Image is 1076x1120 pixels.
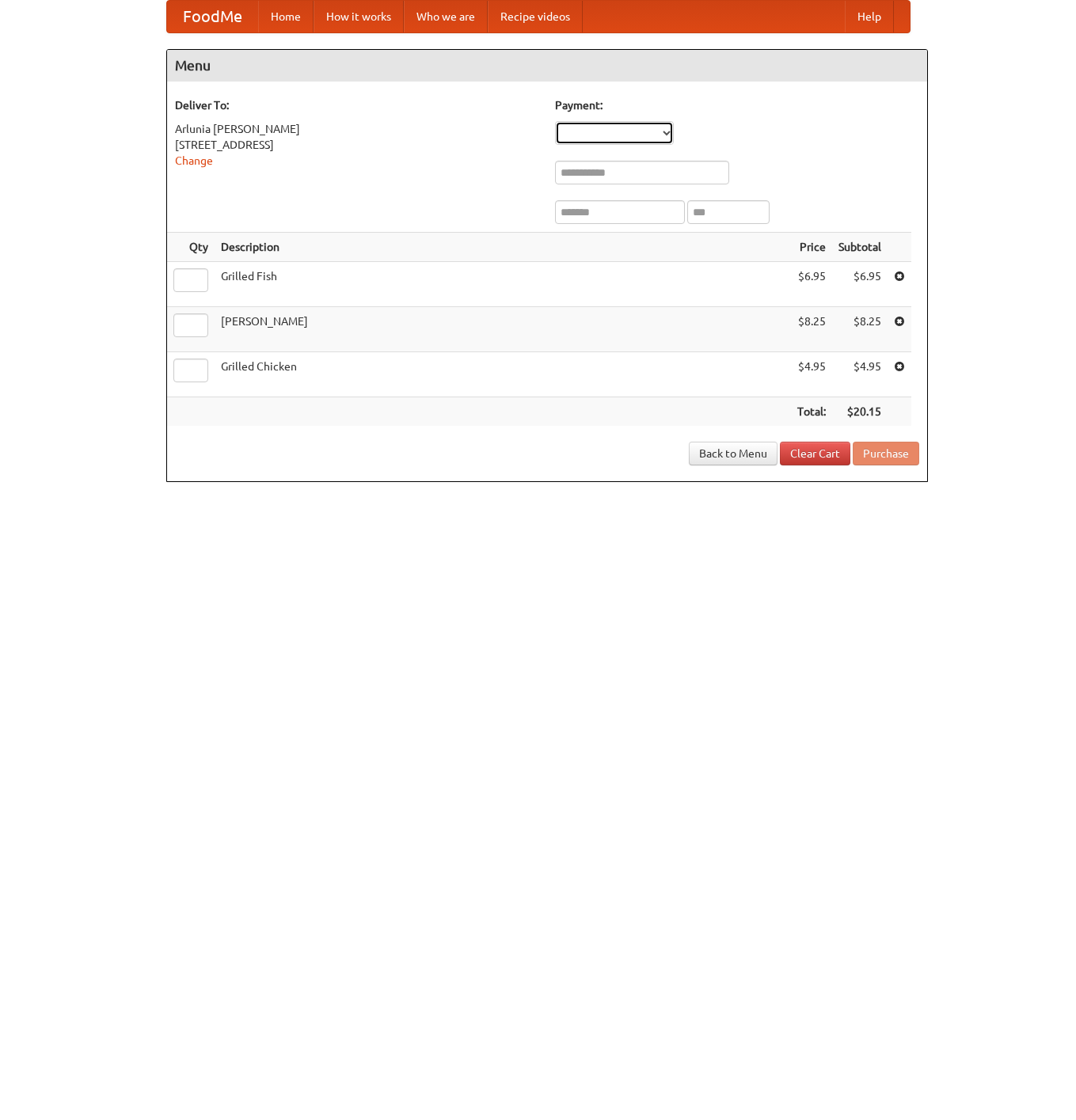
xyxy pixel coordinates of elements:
a: How it works [314,1,404,32]
th: Price [791,233,832,262]
a: Back to Menu [689,442,778,465]
th: $20.15 [832,397,888,427]
a: Change [175,154,213,167]
a: Home [258,1,314,32]
td: $4.95 [832,352,888,397]
th: Description [215,233,791,262]
td: $6.95 [791,262,832,307]
h5: Payment: [555,97,919,113]
h5: Deliver To: [175,97,539,113]
td: Grilled Fish [215,262,791,307]
td: [PERSON_NAME] [215,307,791,352]
a: Recipe videos [488,1,583,32]
td: $8.25 [791,307,832,352]
div: Arlunia [PERSON_NAME] [175,121,539,137]
th: Total: [791,397,832,427]
td: Grilled Chicken [215,352,791,397]
td: $8.25 [832,307,888,352]
a: Help [845,1,894,32]
button: Purchase [853,442,919,465]
div: [STREET_ADDRESS] [175,137,539,153]
a: Who we are [404,1,488,32]
td: $4.95 [791,352,832,397]
td: $6.95 [832,262,888,307]
a: FoodMe [167,1,258,32]
th: Qty [167,233,215,262]
h4: Menu [167,50,927,82]
a: Clear Cart [780,442,850,465]
th: Subtotal [832,233,888,262]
